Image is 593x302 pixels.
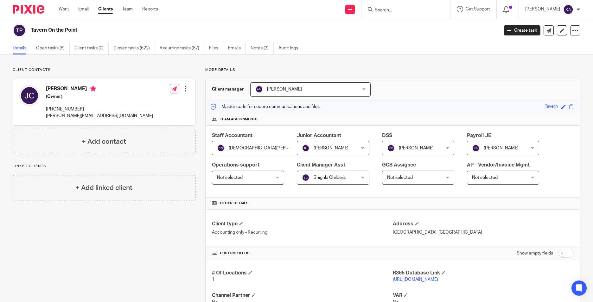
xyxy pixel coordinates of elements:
[46,85,153,93] h4: [PERSON_NAME]
[314,146,348,150] span: [PERSON_NAME]
[467,133,491,138] span: Payroll JE
[504,25,540,35] a: Create task
[212,229,393,236] p: Accounting only - Recurring
[90,85,96,92] i: Primary
[13,164,195,169] p: Linked clients
[297,133,341,138] span: Junior Accountant
[472,144,480,152] img: svg%3E
[382,133,392,138] span: DSS
[212,277,214,282] span: 1
[160,42,204,54] a: Recurring tasks (87)
[212,162,259,167] span: Operations support
[82,137,126,147] h4: + Add contact
[393,277,438,282] a: [URL][DOMAIN_NAME]
[545,103,558,110] div: Tavern
[36,42,70,54] a: Open tasks (8)
[229,146,311,150] span: [DEMOGRAPHIC_DATA][PERSON_NAME]
[46,106,153,112] p: [PHONE_NUMBER]
[484,146,519,150] span: [PERSON_NAME]
[212,270,393,276] h4: # Of Locations
[393,221,574,227] h4: Address
[13,5,44,14] img: Pixie
[563,4,573,15] img: svg%3E
[393,270,574,276] h4: R365 Database Link
[472,175,498,180] span: Not selected
[78,6,89,12] a: Email
[209,42,223,54] a: Files
[212,292,393,299] h4: Channel Partner
[31,27,401,34] h2: Tavern On the Point
[13,42,31,54] a: Details
[525,6,560,12] p: [PERSON_NAME]
[59,6,69,12] a: Work
[382,162,416,167] span: GCS Assignee
[399,146,434,150] span: [PERSON_NAME]
[228,42,246,54] a: Emails
[210,104,320,110] p: Master code for secure communications and files
[302,174,309,181] img: svg%3E
[387,175,413,180] span: Not selected
[142,6,158,12] a: Reports
[205,67,580,72] p: More details
[467,162,530,167] span: AP - Vendor/Invoice Mgmt
[217,175,243,180] span: Not selected
[13,24,26,37] img: svg%3E
[220,117,258,122] span: Team assignments
[217,144,225,152] img: svg%3E
[387,144,395,152] img: svg%3E
[19,85,40,106] img: svg%3E
[297,162,345,167] span: Client Manager Asst
[46,93,153,100] h5: (Owner)
[98,6,113,12] a: Clients
[212,86,244,92] h3: Client manager
[74,42,109,54] a: Client tasks (0)
[46,113,153,119] p: [PERSON_NAME][EMAIL_ADDRESS][DOMAIN_NAME]
[122,6,133,12] a: Team
[212,251,393,256] h4: CUSTOM FIELDS
[278,42,303,54] a: Audit logs
[302,144,309,152] img: svg%3E
[255,85,263,93] img: svg%3E
[75,183,132,193] h4: + Add linked client
[113,42,155,54] a: Closed tasks (622)
[212,221,393,227] h4: Client type
[374,8,431,13] input: Search
[13,67,195,72] p: Client contacts
[251,42,274,54] a: Notes (3)
[212,133,252,138] span: Staff Accountant
[267,87,302,91] span: [PERSON_NAME]
[393,292,574,299] h4: VAR
[466,7,490,11] span: Get Support
[220,201,249,206] span: Other details
[517,250,553,256] label: Show empty fields
[393,229,574,236] p: [GEOGRAPHIC_DATA], [GEOGRAPHIC_DATA]
[314,175,346,180] span: Shighla Childers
